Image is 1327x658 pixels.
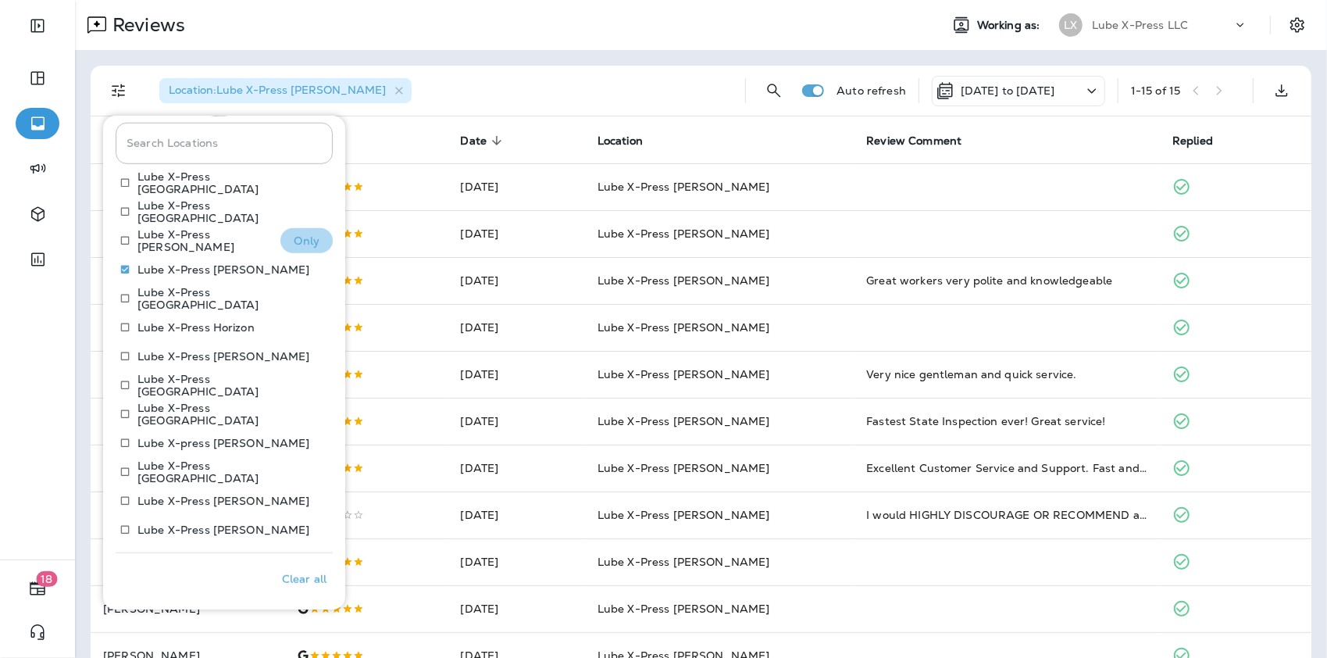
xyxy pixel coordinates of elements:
[866,134,982,148] span: Review Comment
[598,320,770,334] span: Lube X-Press [PERSON_NAME]
[1172,134,1213,148] span: Replied
[866,413,1147,429] div: Fastest State Inspection ever! Great service!
[137,199,320,224] p: Lube X-Press [GEOGRAPHIC_DATA]
[598,508,770,522] span: Lube X-Press [PERSON_NAME]
[448,210,584,257] td: [DATE]
[103,603,272,615] p: [PERSON_NAME]
[598,555,770,569] span: Lube X-Press [PERSON_NAME]
[598,414,770,428] span: Lube X-Press [PERSON_NAME]
[837,84,906,97] p: Auto refresh
[137,228,268,253] p: Lube X-Press [PERSON_NAME]
[448,351,584,398] td: [DATE]
[137,495,310,507] p: Lube X-Press [PERSON_NAME]
[598,227,770,241] span: Lube X-Press [PERSON_NAME]
[598,274,770,288] span: Lube X-Press [PERSON_NAME]
[16,10,59,41] button: Expand Sidebar
[137,350,310,363] p: Lube X-Press [PERSON_NAME]
[961,84,1054,97] p: [DATE] to [DATE]
[169,83,386,97] span: Location : Lube X-Press [PERSON_NAME]
[758,75,790,106] button: Search Reviews
[448,492,584,538] td: [DATE]
[103,75,134,106] button: Filters
[598,134,663,148] span: Location
[137,321,255,334] p: Lube X-Press Horizon
[276,560,333,599] button: Clear all
[137,437,310,449] p: Lube X-press [PERSON_NAME]
[137,460,320,485] p: Lube X-Press [GEOGRAPHIC_DATA]
[598,461,770,475] span: Lube X-Press [PERSON_NAME]
[448,257,584,304] td: [DATE]
[106,13,185,37] p: Reviews
[1092,19,1188,31] p: Lube X-Press LLC
[448,445,584,492] td: [DATE]
[866,273,1147,288] div: Great workers very polite and knowledgeable
[137,402,320,427] p: Lube X-Press [GEOGRAPHIC_DATA]
[159,78,412,103] div: Location:Lube X-Press [PERSON_NAME]
[37,571,58,587] span: 18
[866,367,1147,382] div: Very nice gentleman and quick service.
[137,373,320,398] p: Lube X-Press [GEOGRAPHIC_DATA]
[1283,11,1311,39] button: Settings
[282,573,326,585] p: Clear all
[448,398,584,445] td: [DATE]
[103,106,345,610] div: Filters
[460,134,507,148] span: Date
[598,134,643,148] span: Location
[137,286,320,311] p: Lube X-Press [GEOGRAPHIC_DATA]
[448,163,584,210] td: [DATE]
[866,460,1147,476] div: Excellent Customer Service and Support. Fast and reliable service.
[137,170,320,195] p: Lube X-Press [GEOGRAPHIC_DATA]
[598,180,770,194] span: Lube X-Press [PERSON_NAME]
[1059,13,1083,37] div: LX
[16,573,59,604] button: 18
[866,507,1147,523] div: I would HIGHLY DISCOURAGE OR RECOMMEND anyone using this business or having any work done on your...
[448,585,584,632] td: [DATE]
[1266,75,1297,106] button: Export as CSV
[448,304,584,351] td: [DATE]
[977,19,1043,32] span: Working as:
[280,228,333,253] button: Only
[1131,84,1180,97] div: 1 - 15 of 15
[137,524,310,536] p: Lube X-Press [PERSON_NAME]
[598,602,770,616] span: Lube X-Press [PERSON_NAME]
[598,367,770,381] span: Lube X-Press [PERSON_NAME]
[460,134,487,148] span: Date
[137,263,310,276] p: Lube X-Press [PERSON_NAME]
[1172,134,1233,148] span: Replied
[866,134,961,148] span: Review Comment
[448,538,584,585] td: [DATE]
[294,234,319,247] p: Only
